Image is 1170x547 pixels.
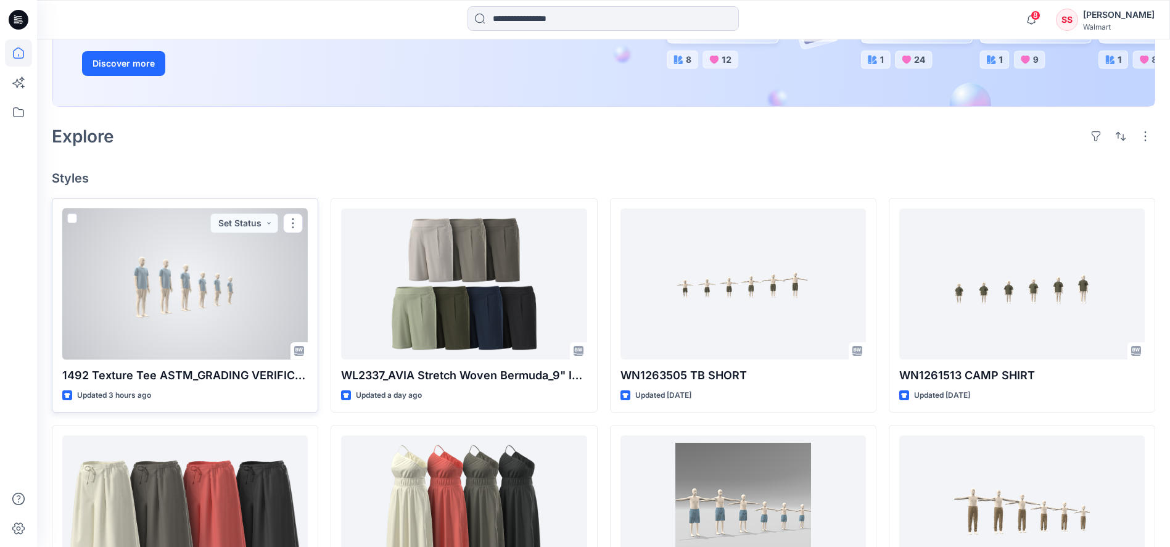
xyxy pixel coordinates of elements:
[1056,9,1078,31] div: SS
[341,208,587,360] a: WL2337_AVIA Stretch Woven Bermuda_9" Inseam
[914,389,970,402] p: Updated [DATE]
[1083,7,1155,22] div: [PERSON_NAME]
[620,208,866,360] a: WN1263505 TB SHORT
[635,389,691,402] p: Updated [DATE]
[62,367,308,384] p: 1492 Texture Tee ASTM_GRADING VERIFICATION
[52,126,114,146] h2: Explore
[341,367,587,384] p: WL2337_AVIA Stretch Woven Bermuda_9" Inseam
[77,389,151,402] p: Updated 3 hours ago
[620,367,866,384] p: WN1263505 TB SHORT
[52,171,1155,186] h4: Styles
[1031,10,1040,20] span: 8
[82,51,360,76] a: Discover more
[899,367,1145,384] p: WN1261513 CAMP SHIRT
[1083,22,1155,31] div: Walmart
[356,389,422,402] p: Updated a day ago
[899,208,1145,360] a: WN1261513 CAMP SHIRT
[82,51,165,76] button: Discover more
[62,208,308,360] a: 1492 Texture Tee ASTM_GRADING VERIFICATION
